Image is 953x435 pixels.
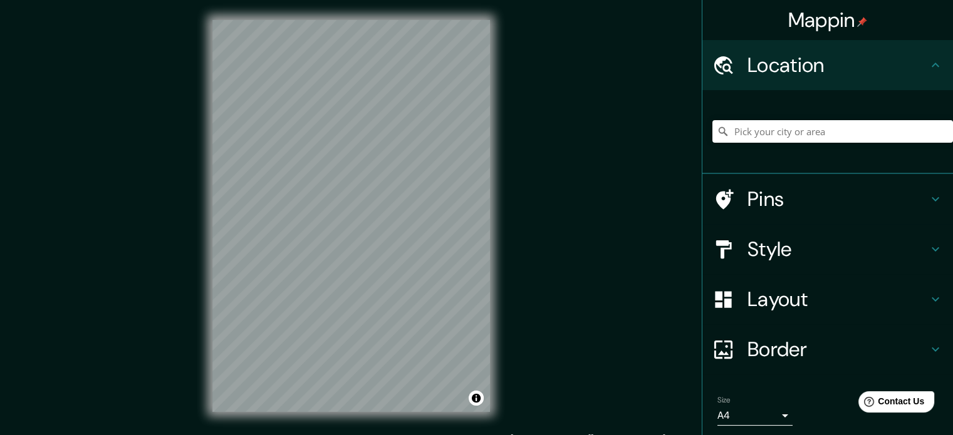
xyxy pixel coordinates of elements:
[702,224,953,274] div: Style
[747,53,928,78] h4: Location
[747,237,928,262] h4: Style
[788,8,868,33] h4: Mappin
[702,274,953,324] div: Layout
[747,337,928,362] h4: Border
[747,287,928,312] h4: Layout
[212,20,490,412] canvas: Map
[717,395,731,406] label: Size
[857,17,867,27] img: pin-icon.png
[712,120,953,143] input: Pick your city or area
[841,386,939,421] iframe: Help widget launcher
[702,324,953,374] div: Border
[469,391,484,406] button: Toggle attribution
[702,174,953,224] div: Pins
[747,187,928,212] h4: Pins
[702,40,953,90] div: Location
[717,406,793,426] div: A4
